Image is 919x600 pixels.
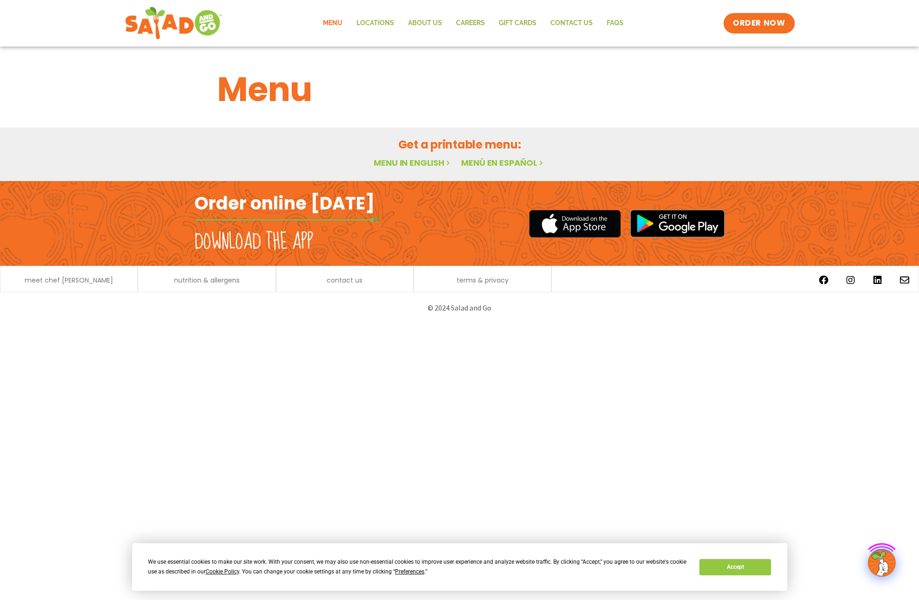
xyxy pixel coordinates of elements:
span: Cookie Policy [206,568,239,575]
a: ORDER NOW [724,13,794,34]
a: Menú en español [461,157,545,169]
h2: Get a printable menu: [217,136,702,153]
a: Contact Us [543,13,600,34]
h1: Menu [217,64,702,115]
h2: Download the app [195,229,313,255]
div: We use essential cookies to make our site work. With your consent, we may also use non-essential ... [148,557,688,577]
a: Menu in English [374,157,452,169]
a: terms & privacy [456,277,509,283]
span: ORDER NOW [733,18,785,29]
h2: Order online [DATE] [195,192,375,215]
img: appstore [529,209,621,239]
a: meet chef [PERSON_NAME] [25,277,113,283]
a: About Us [401,13,449,34]
button: Accept [699,559,771,575]
nav: Menu [316,13,631,34]
img: fork [195,217,381,222]
a: GIFT CARDS [492,13,543,34]
a: Locations [349,13,401,34]
img: google_play [630,209,725,237]
img: new-SAG-logo-768×292 [125,5,223,42]
a: Careers [449,13,492,34]
span: Preferences [395,568,424,575]
p: © 2024 Salad and Go [199,302,720,314]
div: Cookie Consent Prompt [132,543,787,591]
a: FAQs [600,13,631,34]
a: Menu [316,13,349,34]
a: nutrition & allergens [174,277,240,283]
a: contact us [327,277,362,283]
